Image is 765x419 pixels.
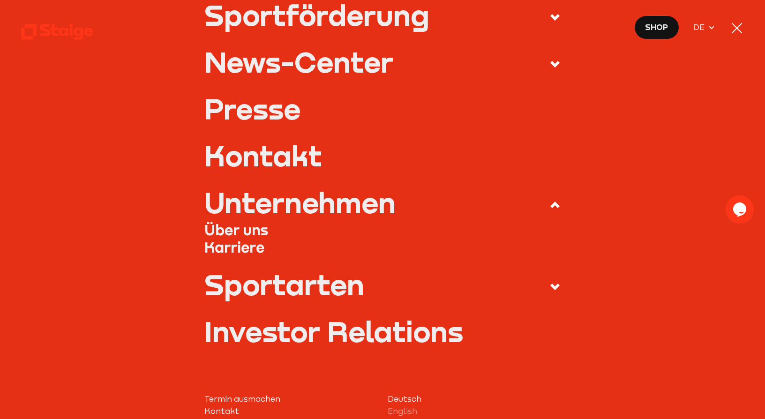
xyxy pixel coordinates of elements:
a: Termin ausmachen [204,393,377,405]
a: Shop [634,15,679,39]
span: DE [693,21,708,33]
span: Shop [645,21,668,33]
div: Sportförderung [204,1,429,29]
a: Deutsch [388,393,560,405]
a: English [388,405,560,417]
div: Unternehmen [204,188,396,217]
div: News-Center [204,48,393,76]
a: Presse [204,95,560,123]
a: Investor Relations [204,317,560,345]
a: Über uns [204,221,560,239]
a: Karriere [204,239,560,256]
a: Kontakt [204,405,377,417]
a: Kontakt [204,142,560,170]
iframe: chat widget [726,195,756,224]
div: Sportarten [204,270,364,299]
